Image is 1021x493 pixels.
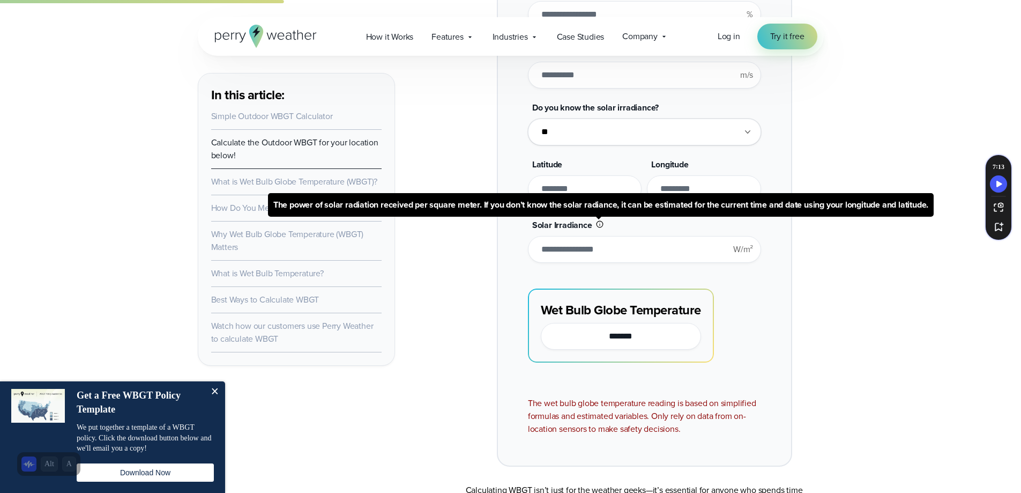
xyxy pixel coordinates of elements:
[211,175,378,188] a: What is Wet Bulb Globe Temperature (WBGT)?
[77,389,203,416] h4: Get a Free WBGT Policy Template
[11,389,65,423] img: dialog featured image
[532,101,659,114] span: Do you know the solar irradiance?
[651,158,688,171] span: Longitude
[211,267,324,279] a: What is Wet Bulb Temperature?
[77,422,214,454] p: We put together a template of a WBGT policy. Click the download button below and we'll email you ...
[757,24,817,49] a: Try it free
[431,31,463,43] span: Features
[532,158,562,171] span: Latitude
[211,136,378,161] a: Calculate the Outdoor WBGT for your location below!
[718,30,740,43] a: Log in
[268,193,934,217] span: The power of solar radiation received per square meter. If you don’t know the solar radiance, it ...
[211,228,364,253] a: Why Wet Bulb Globe Temperature (WBGT) Matters
[77,463,214,482] button: Download Now
[718,30,740,42] span: Log in
[532,219,592,231] span: Solar Irradiance
[770,30,804,43] span: Try it free
[211,320,374,345] a: Watch how our customers use Perry Weather to calculate WBGT
[211,110,333,122] a: Simple Outdoor WBGT Calculator
[493,31,528,43] span: Industries
[211,86,382,104] h3: In this article:
[211,202,354,214] a: How Do You Measure the WBGT Index?
[528,397,761,436] div: The wet bulb globe temperature reading is based on simplified formulas and estimated variables. O...
[211,293,319,306] a: Best Ways to Calculate WBGT
[548,26,614,48] a: Case Studies
[357,26,423,48] a: How it Works
[557,31,605,43] span: Case Studies
[366,31,414,43] span: How it Works
[204,381,225,403] button: Close
[622,30,658,43] span: Company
